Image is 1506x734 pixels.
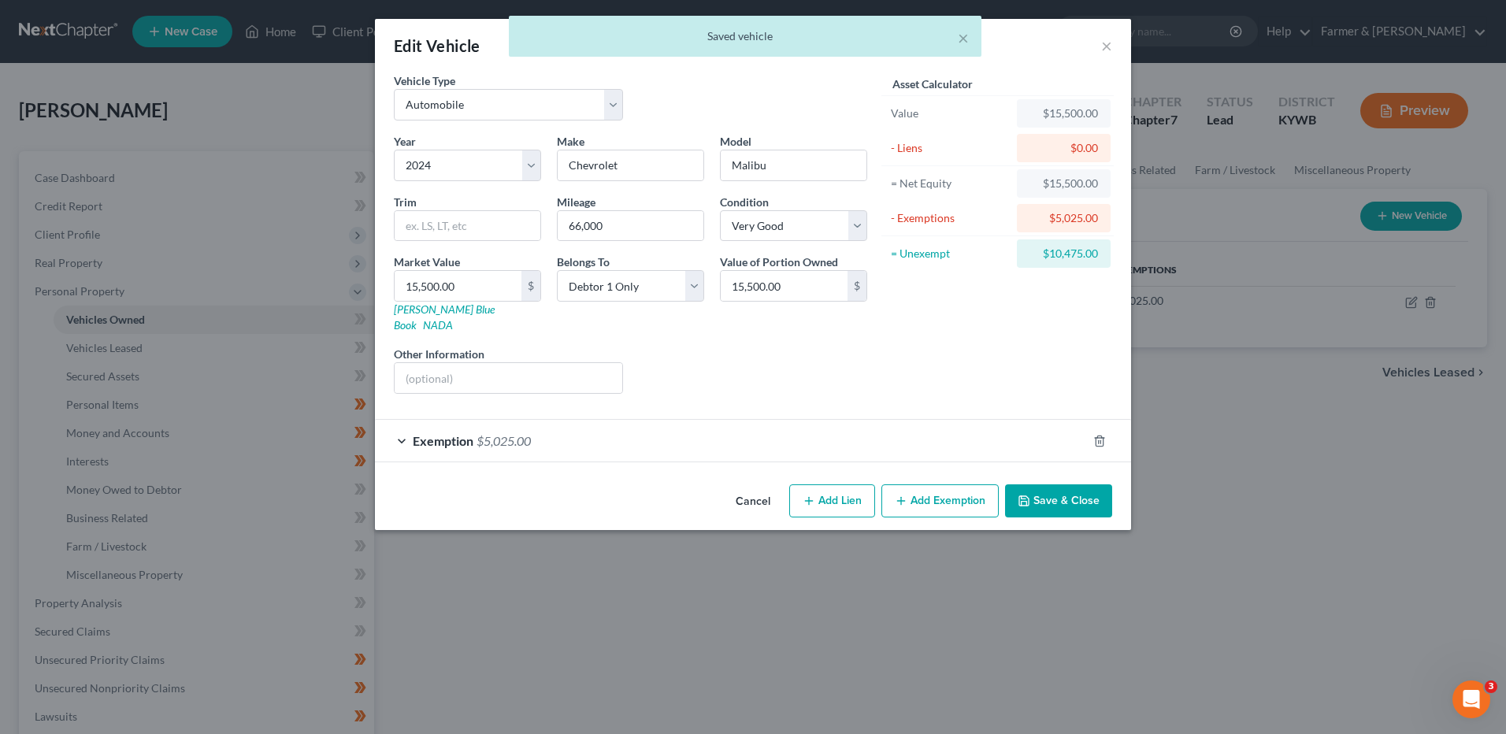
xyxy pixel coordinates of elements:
div: Value [891,106,1010,121]
div: $ [848,271,866,301]
div: $10,475.00 [1029,246,1098,261]
label: Year [394,133,416,150]
input: -- [558,211,703,241]
input: 0.00 [721,271,848,301]
button: × [958,28,969,47]
label: Value of Portion Owned [720,254,838,270]
input: ex. LS, LT, etc [395,211,540,241]
div: $5,025.00 [1029,210,1098,226]
label: Other Information [394,346,484,362]
div: $0.00 [1029,140,1098,156]
iframe: Intercom live chat [1452,680,1490,718]
a: [PERSON_NAME] Blue Book [394,302,495,332]
div: $15,500.00 [1029,176,1098,191]
input: ex. Altima [721,150,866,180]
button: Add Lien [789,484,875,517]
input: ex. Nissan [558,150,703,180]
label: Mileage [557,194,595,210]
label: Trim [394,194,417,210]
div: = Net Equity [891,176,1010,191]
label: Condition [720,194,769,210]
span: Exemption [413,433,473,448]
div: = Unexempt [891,246,1010,261]
label: Vehicle Type [394,72,455,89]
label: Asset Calculator [892,76,973,92]
label: Market Value [394,254,460,270]
input: (optional) [395,363,622,393]
button: Save & Close [1005,484,1112,517]
span: 3 [1485,680,1497,693]
button: Cancel [723,486,783,517]
span: Belongs To [557,255,610,269]
span: $5,025.00 [477,433,531,448]
span: Make [557,135,584,148]
button: Add Exemption [881,484,999,517]
div: $15,500.00 [1029,106,1098,121]
input: 0.00 [395,271,521,301]
a: NADA [423,318,453,332]
div: - Liens [891,140,1010,156]
div: Saved vehicle [521,28,969,44]
div: - Exemptions [891,210,1010,226]
div: $ [521,271,540,301]
label: Model [720,133,751,150]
